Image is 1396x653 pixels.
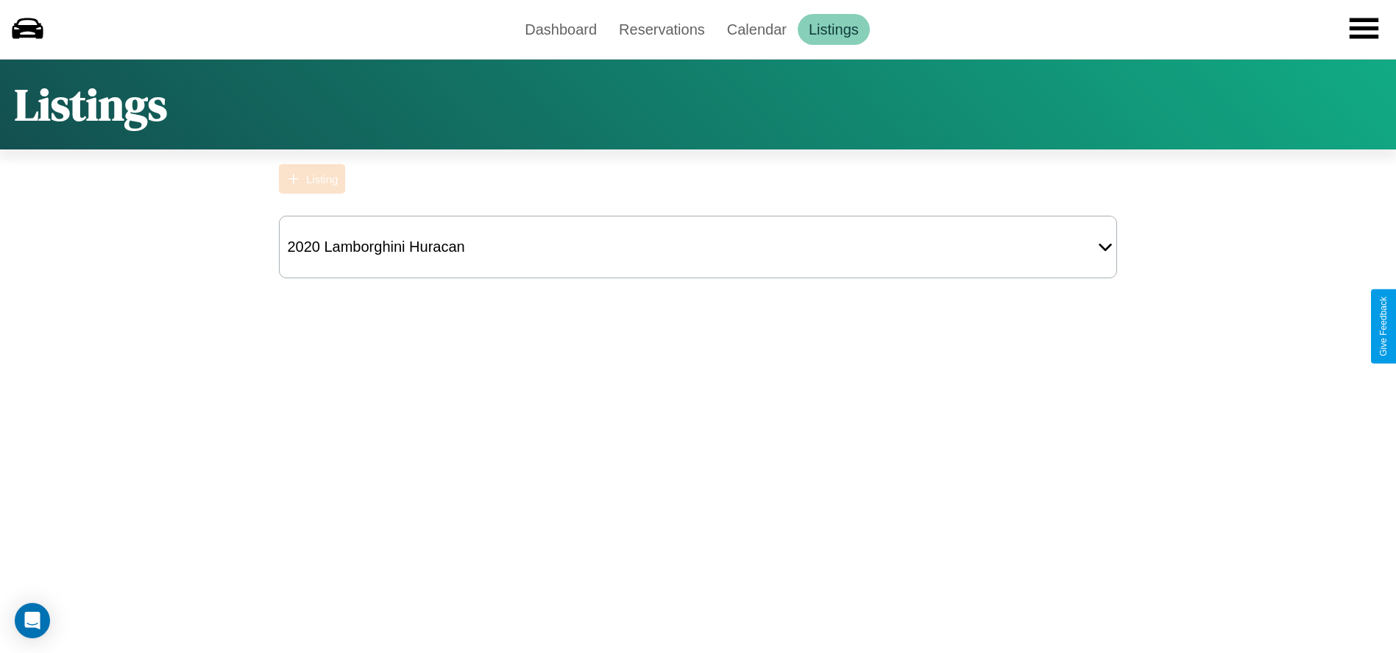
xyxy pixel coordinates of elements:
[1378,297,1389,356] div: Give Feedback
[15,603,50,638] div: Open Intercom Messenger
[306,173,338,186] div: Listing
[716,14,798,45] a: Calendar
[798,14,870,45] a: Listings
[608,14,716,45] a: Reservations
[279,164,345,194] button: Listing
[280,231,472,263] div: 2020 Lamborghini Huracan
[514,14,608,45] a: Dashboard
[15,74,167,135] h1: Listings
